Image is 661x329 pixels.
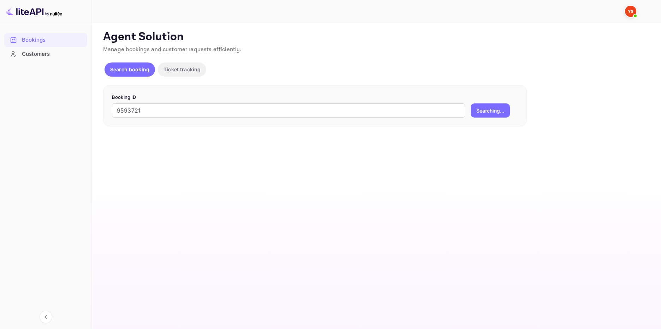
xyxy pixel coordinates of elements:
img: Yandex Support [625,6,636,17]
img: LiteAPI logo [6,6,62,17]
a: Customers [4,47,87,60]
input: Enter Booking ID (e.g., 63782194) [112,103,465,118]
p: Booking ID [112,94,518,101]
button: Searching... [471,103,510,118]
div: Bookings [4,33,87,47]
div: Customers [4,47,87,61]
p: Ticket tracking [163,66,201,73]
p: Search booking [110,66,149,73]
a: Bookings [4,33,87,46]
div: Bookings [22,36,84,44]
button: Collapse navigation [40,311,52,323]
span: Manage bookings and customer requests efficiently. [103,46,242,53]
p: Agent Solution [103,30,648,44]
div: Customers [22,50,84,58]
